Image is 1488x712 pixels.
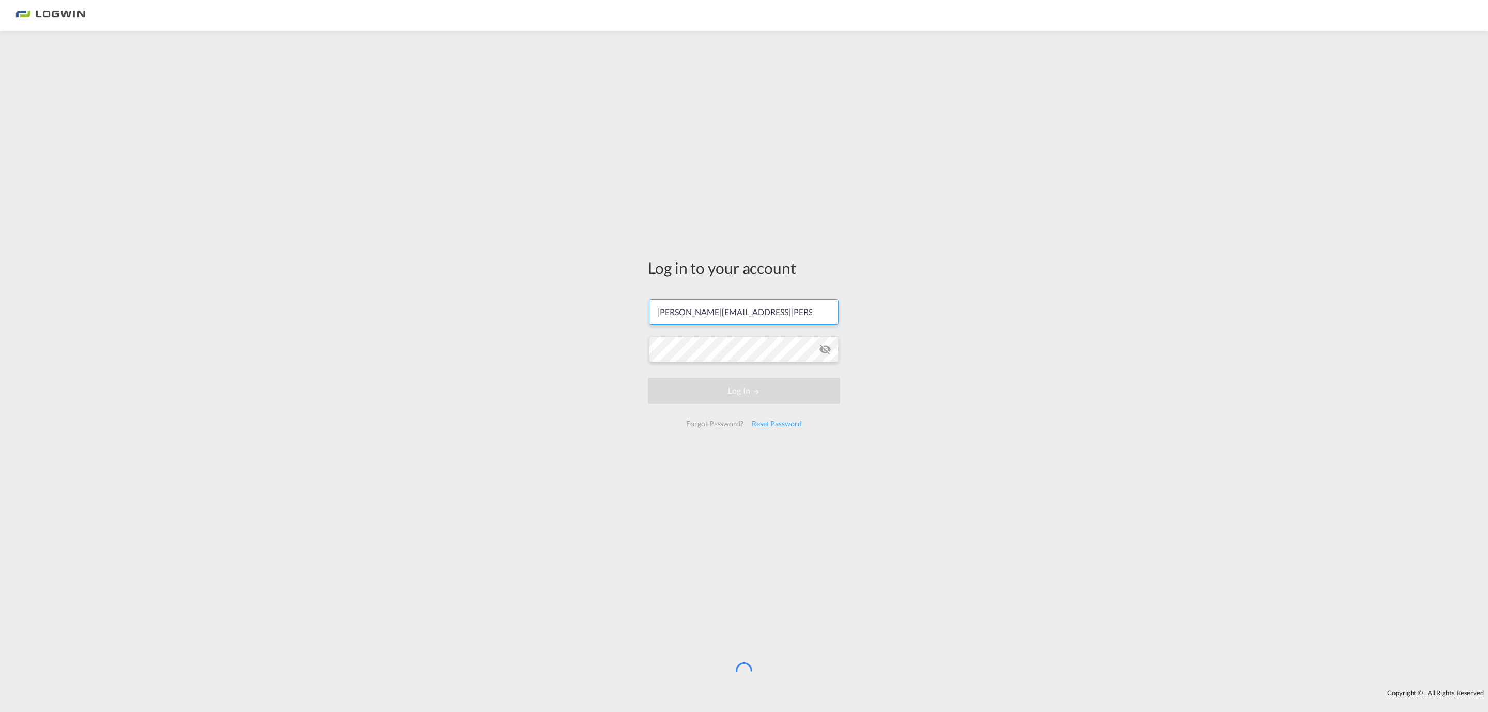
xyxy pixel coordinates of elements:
input: Enter email/phone number [649,299,839,325]
div: Forgot Password? [682,414,747,433]
div: Log in to your account [648,257,840,278]
button: LOGIN [648,378,840,404]
md-icon: icon-eye-off [819,343,831,355]
img: 2761ae10d95411efa20a1f5e0282d2d7.png [16,4,85,27]
div: Reset Password [748,414,806,433]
